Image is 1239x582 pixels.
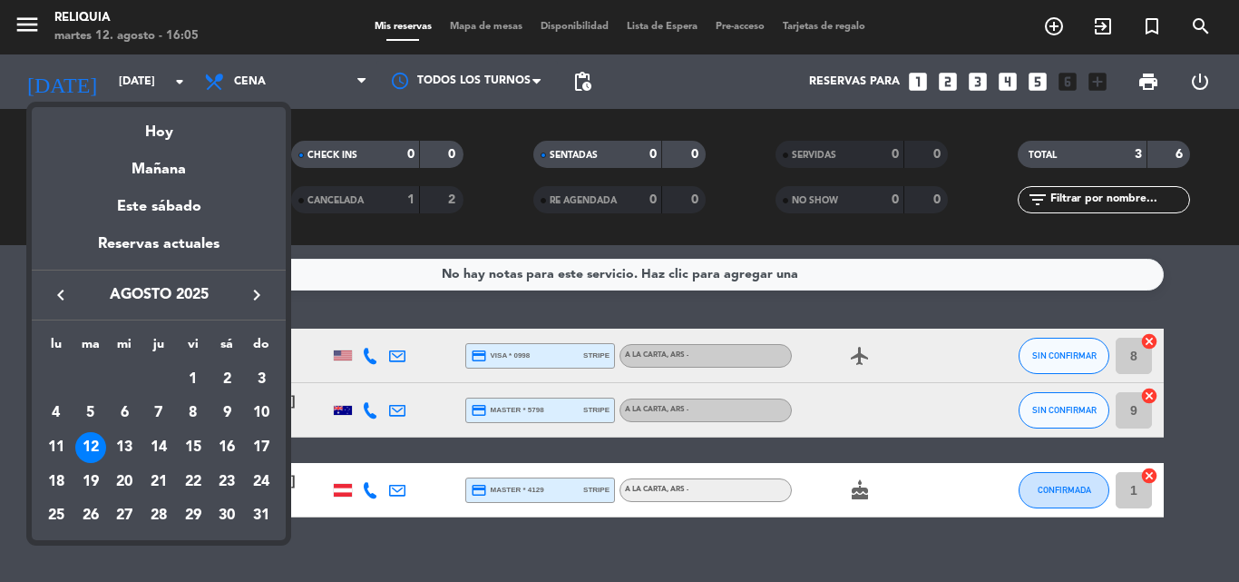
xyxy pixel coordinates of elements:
[50,284,72,306] i: keyboard_arrow_left
[73,465,108,499] td: 19 de agosto de 2025
[176,430,210,465] td: 15 de agosto de 2025
[246,398,277,429] div: 10
[211,432,242,463] div: 16
[244,334,278,362] th: domingo
[210,362,245,397] td: 2 de agosto de 2025
[73,334,108,362] th: martes
[73,397,108,431] td: 5 de agosto de 2025
[176,334,210,362] th: viernes
[176,362,210,397] td: 1 de agosto de 2025
[109,398,140,429] div: 6
[176,465,210,499] td: 22 de agosto de 2025
[41,501,72,532] div: 25
[176,499,210,534] td: 29 de agosto de 2025
[75,432,106,463] div: 12
[109,432,140,463] div: 13
[210,430,245,465] td: 16 de agosto de 2025
[210,397,245,431] td: 9 de agosto de 2025
[39,397,73,431] td: 4 de agosto de 2025
[107,397,141,431] td: 6 de agosto de 2025
[107,334,141,362] th: miércoles
[178,501,209,532] div: 29
[240,283,273,307] button: keyboard_arrow_right
[73,430,108,465] td: 12 de agosto de 2025
[211,364,242,395] div: 2
[143,501,174,532] div: 28
[39,362,176,397] td: AGO.
[211,398,242,429] div: 9
[109,501,140,532] div: 27
[41,432,72,463] div: 11
[178,398,209,429] div: 8
[75,398,106,429] div: 5
[39,499,73,534] td: 25 de agosto de 2025
[39,465,73,499] td: 18 de agosto de 2025
[178,432,209,463] div: 15
[44,283,77,307] button: keyboard_arrow_left
[211,467,242,498] div: 23
[77,283,240,307] span: agosto 2025
[109,467,140,498] div: 20
[32,232,286,270] div: Reservas actuales
[143,432,174,463] div: 14
[246,284,268,306] i: keyboard_arrow_right
[244,362,278,397] td: 3 de agosto de 2025
[32,182,286,232] div: Este sábado
[39,430,73,465] td: 11 de agosto de 2025
[244,499,278,534] td: 31 de agosto de 2025
[107,430,141,465] td: 13 de agosto de 2025
[107,465,141,499] td: 20 de agosto de 2025
[39,334,73,362] th: lunes
[178,467,209,498] div: 22
[141,397,176,431] td: 7 de agosto de 2025
[210,465,245,499] td: 23 de agosto de 2025
[141,334,176,362] th: jueves
[73,499,108,534] td: 26 de agosto de 2025
[41,398,72,429] div: 4
[246,467,277,498] div: 24
[246,364,277,395] div: 3
[107,499,141,534] td: 27 de agosto de 2025
[178,364,209,395] div: 1
[176,397,210,431] td: 8 de agosto de 2025
[32,107,286,144] div: Hoy
[141,465,176,499] td: 21 de agosto de 2025
[246,432,277,463] div: 17
[210,499,245,534] td: 30 de agosto de 2025
[244,465,278,499] td: 24 de agosto de 2025
[246,501,277,532] div: 31
[210,334,245,362] th: sábado
[32,144,286,182] div: Mañana
[41,467,72,498] div: 18
[143,398,174,429] div: 7
[141,499,176,534] td: 28 de agosto de 2025
[75,467,106,498] div: 19
[211,501,242,532] div: 30
[244,430,278,465] td: 17 de agosto de 2025
[141,430,176,465] td: 14 de agosto de 2025
[143,467,174,498] div: 21
[75,501,106,532] div: 26
[244,397,278,431] td: 10 de agosto de 2025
